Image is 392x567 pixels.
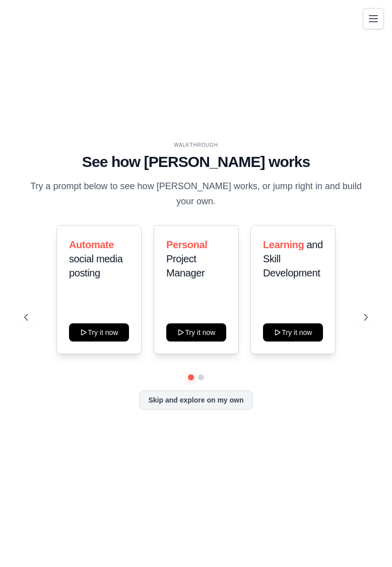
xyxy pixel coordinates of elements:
[69,239,114,250] span: Automate
[166,323,226,342] button: Try it now
[140,390,252,410] button: Skip and explore on my own
[166,253,205,278] span: Project Manager
[27,179,365,209] p: Try a prompt below to see how [PERSON_NAME] works, or jump right in and build your own.
[69,323,129,342] button: Try it now
[69,253,122,278] span: social media posting
[166,239,207,250] span: Personal
[263,323,323,342] button: Try it now
[363,8,384,29] button: Toggle navigation
[263,239,304,250] span: Learning
[24,141,368,149] div: WALKTHROUGH
[263,239,323,278] span: and Skill Development
[24,153,368,171] h1: See how [PERSON_NAME] works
